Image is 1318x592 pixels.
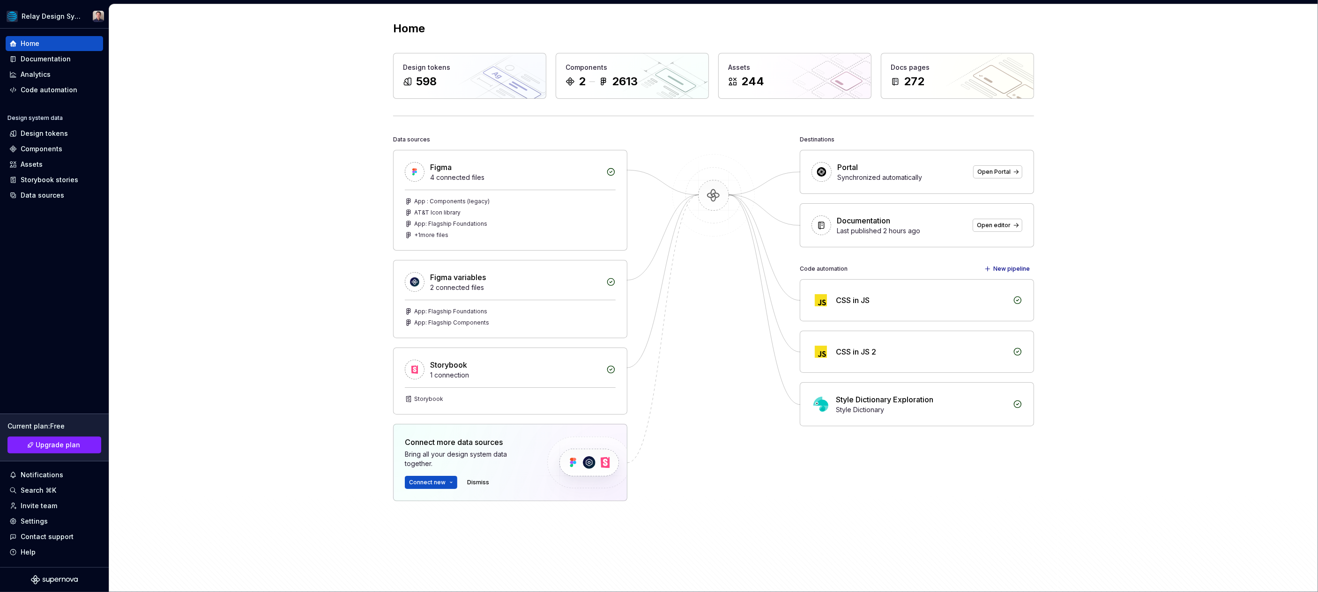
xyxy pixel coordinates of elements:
a: Assets [6,157,103,172]
a: Open Portal [973,165,1022,178]
div: 1 connection [430,370,601,380]
div: Search ⌘K [21,486,56,495]
div: Style Dictionary Exploration [836,394,933,405]
a: Components22613 [556,53,709,99]
div: Design tokens [403,63,536,72]
a: Documentation [6,52,103,67]
a: Invite team [6,498,103,513]
span: Open Portal [977,168,1011,176]
button: Search ⌘K [6,483,103,498]
svg: Supernova Logo [31,575,78,585]
a: Figma variables2 connected filesApp: Flagship FoundationsApp: Flagship Components [393,260,627,338]
div: Components [566,63,699,72]
div: 2613 [612,74,638,89]
div: Figma variables [430,272,486,283]
a: Storybook1 connectionStorybook [393,348,627,414]
div: Assets [21,160,43,169]
div: Documentation [837,215,890,226]
div: 2 [579,74,586,89]
span: Upgrade plan [36,440,81,450]
div: App: Flagship Foundations [414,308,487,315]
div: Invite team [21,501,57,511]
img: Bobby Tan [93,11,104,22]
span: New pipeline [993,265,1030,273]
div: Synchronized automatically [837,173,968,182]
a: Docs pages272 [881,53,1034,99]
div: Design system data [7,114,63,122]
div: 272 [904,74,924,89]
div: Current plan : Free [7,422,101,431]
div: Code automation [800,262,848,275]
button: Notifications [6,467,103,482]
div: CSS in JS 2 [836,346,876,357]
button: Relay Design SystemBobby Tan [2,6,107,26]
span: Dismiss [467,479,489,486]
a: Data sources [6,188,103,203]
div: Figma [430,162,452,173]
div: 598 [416,74,437,89]
div: CSS in JS [836,295,870,306]
a: Design tokens [6,126,103,141]
div: Storybook stories [21,175,78,185]
div: Destinations [800,133,834,146]
div: AT&T Icon library [414,209,461,216]
span: Open editor [977,222,1011,229]
a: Open editor [973,219,1022,232]
div: 244 [741,74,764,89]
div: Contact support [21,532,74,541]
a: Settings [6,514,103,529]
div: App: Flagship Foundations [414,220,487,228]
button: Help [6,545,103,560]
div: Help [21,548,36,557]
a: Assets244 [718,53,871,99]
div: Portal [837,162,858,173]
div: Style Dictionary [836,405,1007,414]
div: App: Flagship Components [414,319,489,326]
a: Home [6,36,103,51]
div: Data sources [393,133,430,146]
a: Code automation [6,82,103,97]
button: Upgrade plan [7,437,101,453]
div: Home [21,39,39,48]
div: Analytics [21,70,51,79]
div: Last published 2 hours ago [837,226,967,236]
div: Docs pages [891,63,1024,72]
div: Storybook [414,395,443,403]
div: Settings [21,517,48,526]
div: Design tokens [21,129,68,138]
div: 4 connected files [430,173,601,182]
button: Dismiss [463,476,493,489]
button: New pipeline [982,262,1034,275]
button: Connect new [405,476,457,489]
a: Components [6,141,103,156]
div: App : Components (legacy) [414,198,490,205]
div: Assets [728,63,862,72]
div: Components [21,144,62,154]
a: Analytics [6,67,103,82]
div: 2 connected files [430,283,601,292]
div: Bring all your design system data together. [405,450,531,468]
a: Storybook stories [6,172,103,187]
div: Documentation [21,54,71,64]
a: Figma4 connected filesApp : Components (legacy)AT&T Icon libraryApp: Flagship Foundations+1more f... [393,150,627,251]
button: Contact support [6,529,103,544]
h2: Home [393,21,425,36]
div: Connect more data sources [405,437,531,448]
div: Notifications [21,470,63,480]
div: Relay Design System [22,12,82,21]
div: + 1 more files [414,231,448,239]
div: Storybook [430,359,467,370]
div: Code automation [21,85,77,95]
div: Data sources [21,191,64,200]
span: Connect new [409,479,446,486]
img: 25159035-79e5-4ffd-8a60-56b794307018.png [7,11,18,22]
a: Design tokens598 [393,53,546,99]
